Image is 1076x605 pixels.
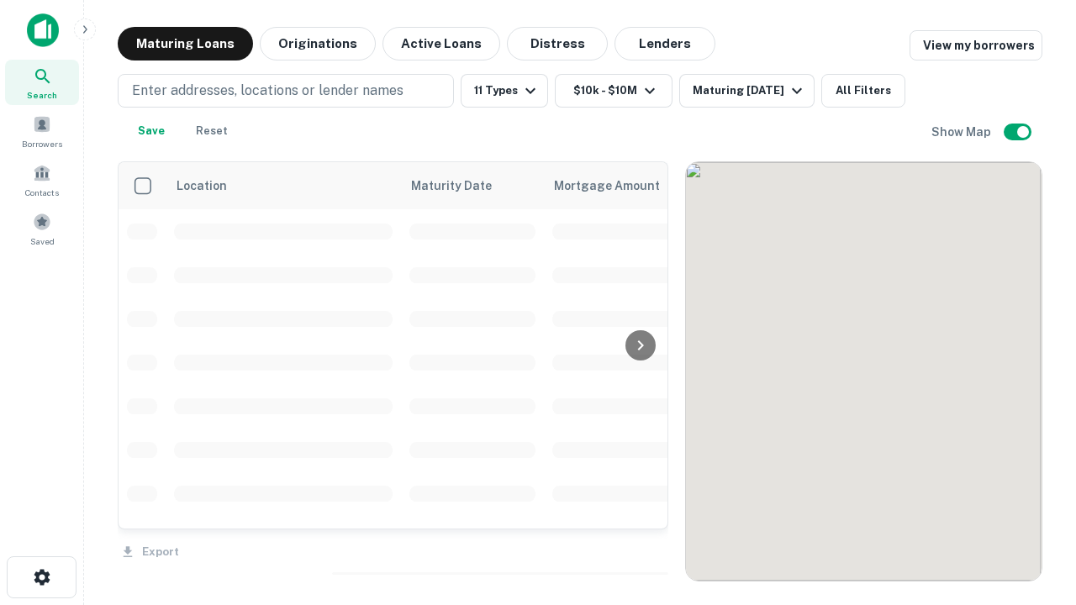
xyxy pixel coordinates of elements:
button: 11 Types [461,74,548,108]
th: Mortgage Amount [544,162,729,209]
div: Maturing [DATE] [693,81,807,101]
th: Location [166,162,401,209]
h6: Show Map [931,123,994,141]
button: Distress [507,27,608,60]
iframe: Chat Widget [992,471,1076,551]
a: Search [5,60,79,105]
button: All Filters [821,74,905,108]
span: Maturity Date [411,176,514,196]
span: Contacts [25,186,59,199]
img: capitalize-icon.png [27,13,59,47]
a: Contacts [5,157,79,203]
span: Location [176,176,227,196]
button: Maturing Loans [118,27,253,60]
a: View my borrowers [910,30,1042,60]
span: Search [27,88,57,102]
button: $10k - $10M [555,74,672,108]
button: Active Loans [382,27,500,60]
p: Enter addresses, locations or lender names [132,81,403,101]
button: Enter addresses, locations or lender names [118,74,454,108]
span: Mortgage Amount [554,176,682,196]
span: Borrowers [22,137,62,150]
span: Saved [30,234,55,248]
button: Maturing [DATE] [679,74,815,108]
th: Maturity Date [401,162,544,209]
button: Originations [260,27,376,60]
a: Saved [5,206,79,251]
a: Borrowers [5,108,79,154]
button: Reset [185,114,239,148]
button: Lenders [614,27,715,60]
div: 0 0 [686,162,1042,581]
button: Save your search to get updates of matches that match your search criteria. [124,114,178,148]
